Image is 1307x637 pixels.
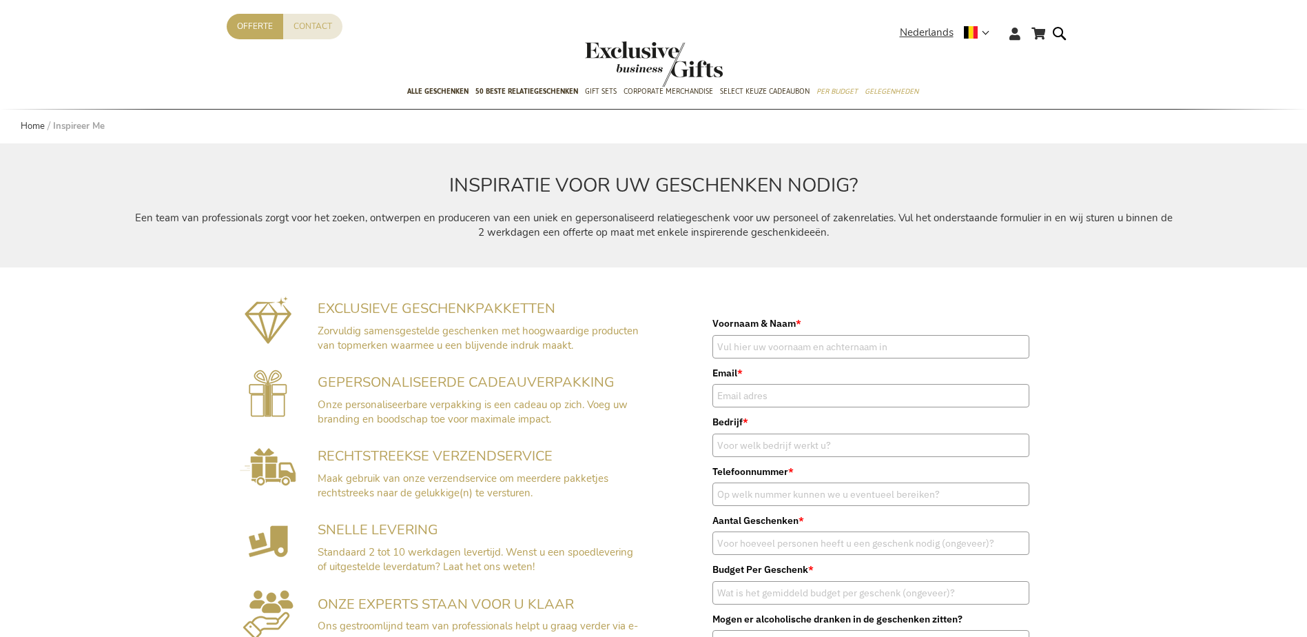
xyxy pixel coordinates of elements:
[712,316,1029,331] label: Voornaam & Naam
[712,335,1029,358] input: Vul hier uw voornaam en achternaam in
[712,532,1029,555] input: Voor hoeveel personen heeft u een geschenk nodig (ongeveer)?
[816,84,858,99] span: Per Budget
[712,434,1029,457] input: Voor welk bedrijf werkt u?
[712,581,1029,605] input: Wat is het gemiddeld budget per geschenk (ongeveer)?
[475,75,578,110] a: 50 beste relatiegeschenken
[720,84,810,99] span: Select Keuze Cadeaubon
[318,520,438,539] span: SNELLE LEVERING
[131,175,1177,196] h2: INSPIRATIE VOOR UW GESCHENKEN NODIG?
[318,299,555,318] span: EXCLUSIEVE GESCHENKPAKKETTEN
[227,14,283,39] a: Offerte
[712,384,1029,407] input: Email adres
[21,120,45,132] a: Home
[712,464,1029,479] label: Telefoonnummer
[318,545,633,574] span: Standaard 2 tot 10 werkdagen levertijd. Wenst u een spoedlevering of uitgestelde leverdatum? Laat...
[240,448,296,486] img: Rechtstreekse Verzendservice
[712,483,1029,506] input: Op welk nummer kunnen we u eventueel bereiken?
[816,75,858,110] a: Per Budget
[585,41,723,87] img: Exclusive Business gifts logo
[407,84,469,99] span: Alle Geschenken
[318,447,553,465] span: RECHTSTREEKSE VERZENDSERVICE
[240,476,296,489] a: Rechtstreekse Verzendservice
[712,562,1029,577] label: Budget Per Geschenk
[475,84,578,99] span: 50 beste relatiegeschenken
[712,513,1029,528] label: Aantal Geschenken
[318,595,574,614] span: ONZE EXPERTS STAAN VOOR U KLAAR
[865,75,918,110] a: Gelegenheden
[131,211,1177,241] p: Een team van professionals zorgt voor het zoeken, ontwerpen en produceren van een uniek en gepers...
[53,120,105,132] strong: Inspireer Me
[318,373,615,392] span: GEPERSONALISEERDE CADEAUVERPAKKING
[585,41,654,87] a: store logo
[249,370,287,417] img: Gepersonaliseerde cadeauverpakking voorzien van uw branding
[720,75,810,110] a: Select Keuze Cadeaubon
[318,324,639,352] span: Zorvuldig samensgestelde geschenken met hoogwaardige producten van topmerken waarmee u een blijve...
[245,295,292,344] img: Exclusieve geschenkpakketten mét impact
[712,414,1029,429] label: Bedrijf
[712,611,1029,627] label: Mogen er alcoholische dranken in de geschenken zitten?
[865,84,918,99] span: Gelegenheden
[283,14,342,39] a: Contact
[318,472,608,500] span: Maak gebruik van onze verzendservice om meerdere pakketjes rechtstreeks naar de gelukkige(n) te v...
[318,398,628,426] span: Onze personaliseerbare verpakking is een cadeau op zich. Voeg uw branding en boodschap toe voor m...
[712,365,1029,381] label: Email
[407,75,469,110] a: Alle Geschenken
[900,25,954,41] span: Nederlands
